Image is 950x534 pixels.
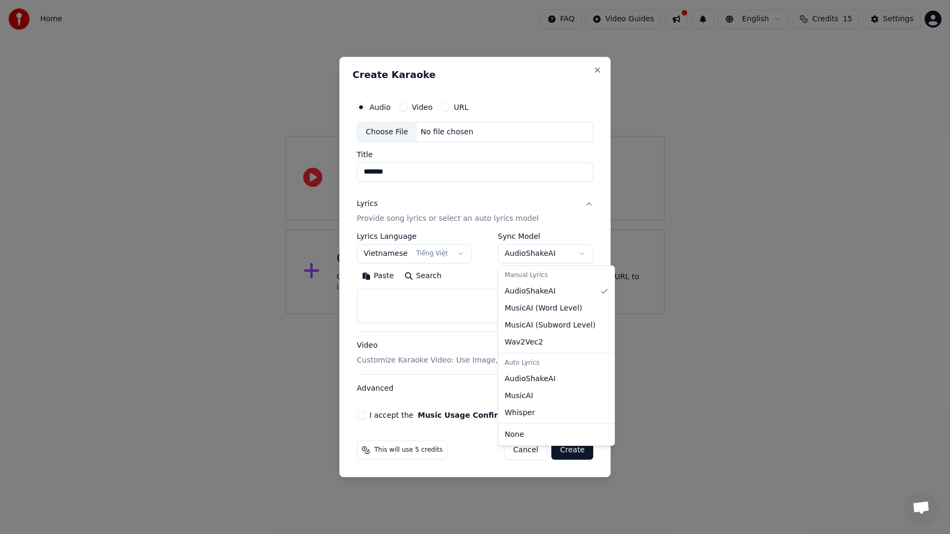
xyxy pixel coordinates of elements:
[505,408,535,418] span: Whisper
[505,337,543,348] span: Wav2Vec2
[505,429,524,440] span: None
[505,320,595,331] span: MusicAI ( Subword Level )
[505,374,556,384] span: AudioShakeAI
[505,303,582,314] span: MusicAI ( Word Level )
[505,391,533,401] span: MusicAI
[500,268,612,283] div: Manual Lyrics
[505,286,556,297] span: AudioShakeAI
[500,356,612,371] div: Auto Lyrics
